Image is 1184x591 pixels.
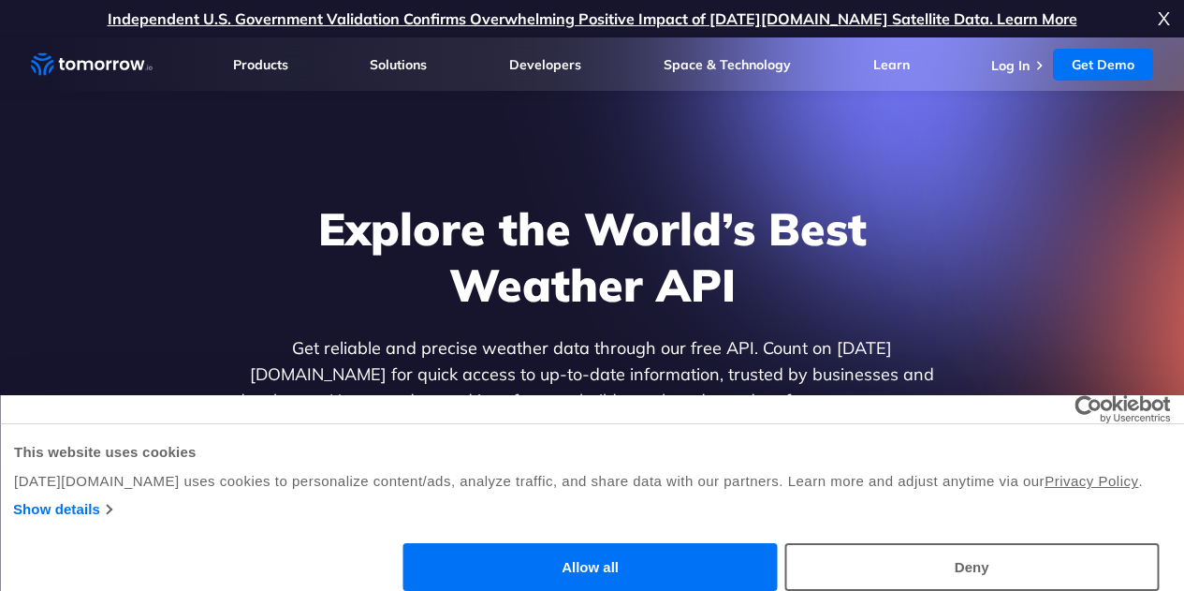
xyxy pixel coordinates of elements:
[509,56,581,73] a: Developers
[231,200,954,313] h1: Explore the World’s Best Weather API
[14,470,1170,493] div: [DATE][DOMAIN_NAME] uses cookies to personalize content/ads, analyze traffic, and share data with...
[233,56,288,73] a: Products
[108,9,1077,28] a: Independent U.S. Government Validation Confirms Overwhelming Positive Impact of [DATE][DOMAIN_NAM...
[1006,395,1170,423] a: Usercentrics Cookiebot - opens in a new window
[1053,49,1153,81] a: Get Demo
[13,498,111,521] a: Show details
[370,56,427,73] a: Solutions
[784,543,1159,591] button: Deny
[991,57,1030,74] a: Log In
[31,51,153,79] a: Home link
[231,335,954,440] p: Get reliable and precise weather data through our free API. Count on [DATE][DOMAIN_NAME] for quic...
[403,543,778,591] button: Allow all
[1045,473,1138,489] a: Privacy Policy
[664,56,791,73] a: Space & Technology
[873,56,910,73] a: Learn
[14,441,1170,464] div: This website uses cookies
